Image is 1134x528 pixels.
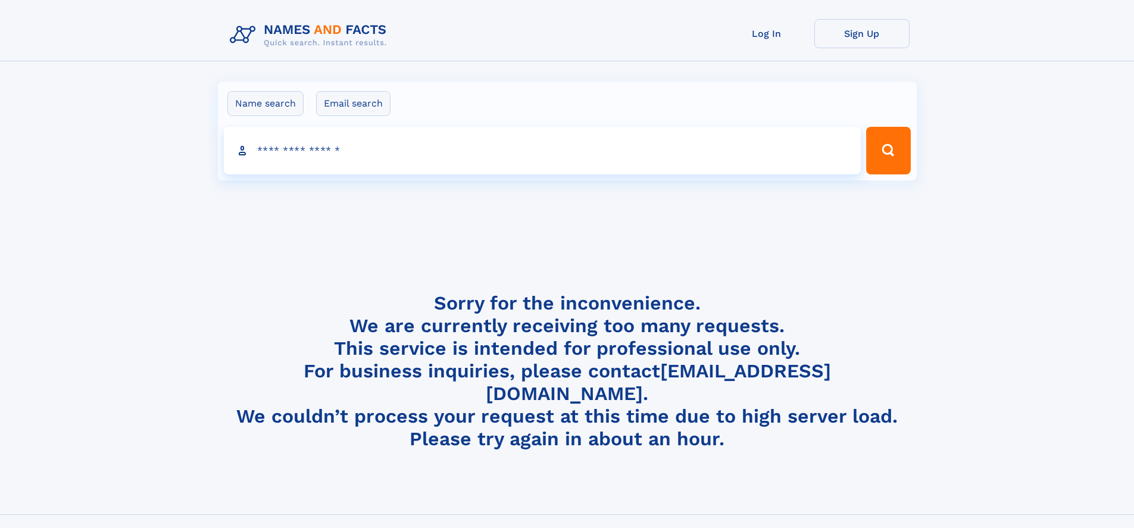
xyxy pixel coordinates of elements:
[224,127,861,174] input: search input
[225,19,396,51] img: Logo Names and Facts
[227,91,304,116] label: Name search
[866,127,910,174] button: Search Button
[814,19,910,48] a: Sign Up
[486,360,831,405] a: [EMAIL_ADDRESS][DOMAIN_NAME]
[225,292,910,451] h4: Sorry for the inconvenience. We are currently receiving too many requests. This service is intend...
[719,19,814,48] a: Log In
[316,91,391,116] label: Email search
